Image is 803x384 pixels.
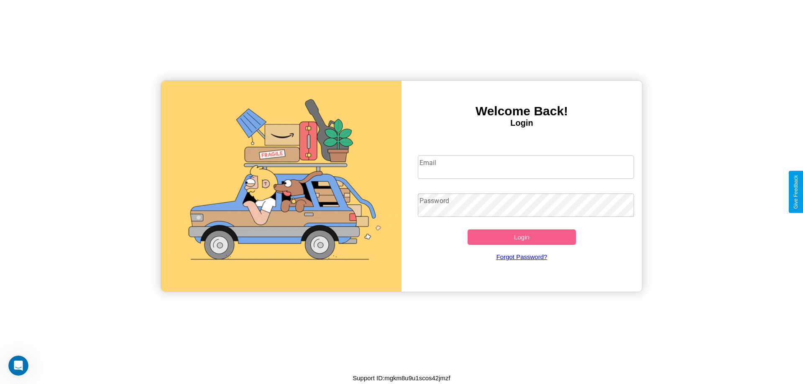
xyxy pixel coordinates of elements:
a: Forgot Password? [414,245,630,269]
h3: Welcome Back! [401,104,642,118]
img: gif [161,81,401,292]
p: Support ID: mgkm8u9u1scos42jmzf [353,372,450,384]
iframe: Intercom live chat [8,356,28,376]
h4: Login [401,118,642,128]
div: Give Feedback [793,175,799,209]
button: Login [468,229,576,245]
